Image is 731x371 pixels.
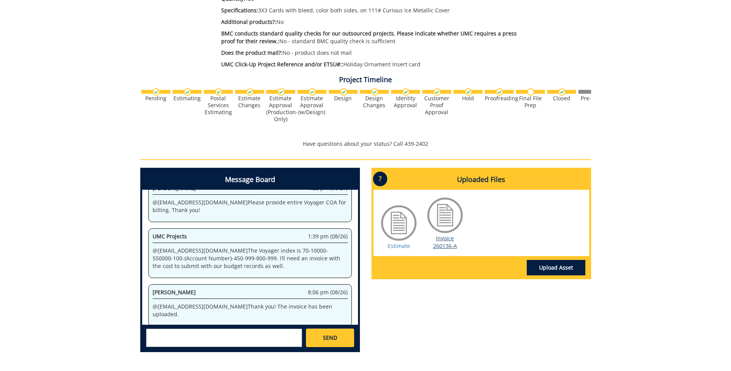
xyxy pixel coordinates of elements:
[221,7,523,14] p: 3X3 Cards with bleed, color both sides, on 111# Curious Ice Metallic Cover
[323,334,337,342] span: SEND
[388,242,410,250] a: Estimate
[340,88,347,96] img: checkmark
[547,95,576,102] div: Closed
[141,95,170,102] div: Pending
[221,61,523,68] p: Holiday Ornament Insert card
[527,260,585,275] a: Upload Asset
[578,95,607,102] div: Pre-Press
[373,170,589,190] h4: Uploaded Files
[527,88,534,96] img: no
[371,88,378,96] img: checkmark
[558,88,566,96] img: checkmark
[221,61,343,68] span: UMC Click-Up Project Reference and/or ETSU#::
[402,88,410,96] img: checkmark
[465,88,472,96] img: checkmark
[215,88,222,96] img: checkmark
[496,88,503,96] img: checkmark
[221,7,258,14] span: Specifications:
[153,88,160,96] img: checkmark
[221,30,523,45] p: No - standard BMC quality check is sufficient
[266,95,295,123] div: Estimate Approval (Production-Only)
[235,95,264,109] div: Estimate Changes
[221,49,282,56] span: Does the product mail?:
[221,49,523,57] p: No - product does not mail
[308,288,348,296] span: 8:06 pm (08/26)
[516,95,545,109] div: Final File Prep
[221,30,517,45] span: BMC conducts standard quality checks for our outsourced projects. Please indicate whether UMC req...
[204,95,233,116] div: Postal Services Estimating
[221,18,523,26] p: No
[277,88,285,96] img: checkmark
[422,95,451,116] div: Customer Proof Approval
[297,95,326,116] div: Estimate Approval (w/Design)
[153,233,187,240] span: UMC Projects
[153,199,348,214] p: @ [EMAIL_ADDRESS][DOMAIN_NAME] Please provide entire Voyager COA for billing. Thank you!
[184,88,191,96] img: checkmark
[308,233,348,240] span: 1:39 pm (08/26)
[153,303,348,318] p: @ [EMAIL_ADDRESS][DOMAIN_NAME] Thank you! The invoice has been uploaded.
[485,95,514,102] div: Proofreading
[142,170,358,190] h4: Message Board
[221,18,276,25] span: Additional products?:
[140,140,591,148] p: Have questions about your status? Call 439-2402
[153,288,196,296] span: [PERSON_NAME]
[309,88,316,96] img: checkmark
[153,247,348,270] p: @ [EMAIL_ADDRESS][DOMAIN_NAME] The Voyager index is 70-10000-550000-100-{Account Number}-450-999-...
[360,95,389,109] div: Design Changes
[246,88,254,96] img: checkmark
[454,95,482,102] div: Hold
[391,95,420,109] div: Identity Approval
[433,234,457,250] a: Invoice 260136-A
[329,95,358,102] div: Design
[173,95,202,102] div: Estimating
[373,172,387,186] p: ?
[434,88,441,96] img: checkmark
[306,329,354,347] a: SEND
[140,76,591,84] h4: Project Timeline
[146,329,302,347] textarea: messageToSend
